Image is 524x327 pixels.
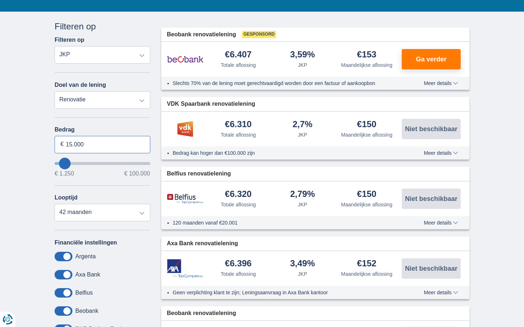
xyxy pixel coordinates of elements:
[402,119,461,139] button: Niet beschikbaar
[225,259,251,269] div: €6.396
[298,201,307,208] div: JKP
[341,270,392,278] div: Maandelijkse aflossing
[55,162,150,165] input: wantToBorrow
[75,290,93,296] label: Belfius
[418,80,464,86] button: Meer details
[298,61,307,69] div: JKP
[418,290,464,295] button: Meer details
[290,259,315,269] div: 3,49%
[167,50,203,68] img: product.pl.alt Beobank
[55,20,150,33] div: Filteren op
[357,259,376,269] div: €152
[221,61,256,69] div: Totale aflossing
[298,270,307,278] div: JKP
[167,100,255,108] span: VDK Spaarbank renovatielening
[55,126,150,133] label: Bedrag
[167,194,203,204] img: product.pl.alt Belfius
[221,201,256,208] div: Totale aflossing
[341,131,392,138] div: Maandelijkse aflossing
[75,253,96,260] label: Argenta
[167,31,236,39] span: Beobank renovatielening
[173,289,397,296] li: Geen verplichting klant te zijn; Leningsaanvraag in Axa Bank kantoor
[167,309,236,318] span: Beobank renovatielening
[167,259,203,278] img: product.pl.alt Axa Bank
[402,189,461,209] button: Niet beschikbaar
[242,31,276,38] span: Gesponsord
[225,190,251,199] div: €6.320
[405,195,457,202] span: Niet beschikbaar
[418,220,464,226] button: Meer details
[405,126,457,132] span: Niet beschikbaar
[173,219,397,226] li: 120 maanden vanaf €20.001
[357,120,376,130] div: €150
[55,37,84,43] label: Filteren op
[405,265,457,272] span: Niet beschikbaar
[75,308,98,314] label: Beobank
[424,81,458,86] span: Meer details
[293,120,313,130] div: 2,7%
[290,190,315,199] div: 2,79%
[402,258,461,279] button: Niet beschikbaar
[357,190,376,199] div: €150
[75,271,100,278] label: Axa Bank
[424,290,458,295] span: Meer details
[221,270,256,278] div: Totale aflossing
[60,140,64,149] span: €
[167,239,238,248] span: Axa Bank renovatielening
[55,239,117,246] label: Financiële instellingen
[290,50,315,60] div: 3,59%
[55,171,74,177] span: € 1.250
[221,131,256,138] div: Totale aflossing
[298,131,307,138] div: JKP
[424,220,458,225] span: Meer details
[225,50,251,60] div: €6.407
[173,149,397,157] li: Bedrag kan hoger dan €100.000 zijn
[357,50,376,60] div: €153
[55,194,78,201] label: Looptijd
[341,61,392,69] div: Maandelijkse aflossing
[55,82,106,88] label: Doel van de lening
[402,49,461,69] button: Ga verder
[173,80,397,87] li: Slechts 70% van de lening moet gerechtvaardigd worden door een factuur of aankoopbon
[225,120,251,130] div: €6.310
[341,201,392,208] div: Maandelijkse aflossing
[424,150,458,156] span: Meer details
[167,170,231,178] span: Belfius renovatielening
[416,56,446,62] span: Ga verder
[418,150,464,156] button: Meer details
[124,171,150,177] span: € 100.000
[167,120,203,138] img: product.pl.alt VDK bank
